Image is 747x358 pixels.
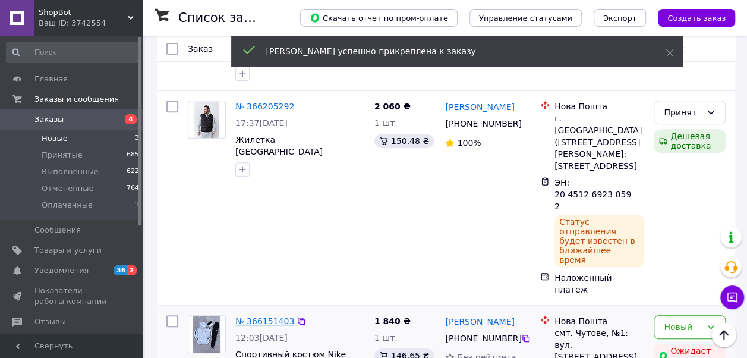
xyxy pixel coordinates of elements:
span: 2 060 ₴ [374,102,411,111]
span: Принятые [42,150,83,161]
a: [PERSON_NAME] [445,101,514,113]
span: Создать заказ [667,14,726,23]
div: Нова Пошта [554,101,644,112]
span: Управление статусами [479,14,572,23]
span: Сообщения [34,225,81,235]
span: Экспорт [603,14,636,23]
a: Создать заказ [646,12,735,22]
span: 2 [127,265,137,275]
a: № 366151403 [235,316,294,326]
span: Заказы и сообщения [34,94,119,105]
div: Наложенный платеж [554,272,644,296]
span: Оплаченные [42,200,93,211]
span: Показатели работы компании [34,285,110,307]
div: Дешевая доставка [654,129,726,153]
a: № 366205292 [235,102,294,111]
button: Создать заказ [658,9,735,27]
span: 1 шт. [374,333,398,343]
button: Экспорт [594,9,646,27]
button: Наверх [711,322,736,347]
a: [PERSON_NAME] [445,316,514,328]
div: [PHONE_NUMBER] [443,330,521,347]
span: 1 840 ₴ [374,316,411,326]
span: 100% [457,138,481,147]
span: Главная [34,74,68,84]
span: ShopBot [39,7,128,18]
span: Заказы [34,114,64,125]
img: Фото товару [194,101,219,138]
button: Скачать отчет по пром-оплате [300,9,458,27]
button: Управление статусами [469,9,582,27]
span: ЭН: 20 4512 6923 0592 [554,178,631,211]
span: 3 [135,133,139,144]
button: Чат с покупателем [720,285,744,309]
span: 36 [114,265,127,275]
div: Принят [664,106,701,119]
span: Отмененные [42,183,93,194]
span: 17:37[DATE] [235,118,288,128]
span: Уведомления [34,265,89,276]
div: Новый [664,321,701,334]
div: 150.48 ₴ [374,134,434,148]
h1: Список заказов [178,11,280,25]
span: 685 [127,150,139,161]
span: Заказ [188,44,213,54]
span: 12:03[DATE] [235,333,288,343]
a: Фото товару [188,101,226,139]
span: Отзывы [34,316,66,327]
div: г. [GEOGRAPHIC_DATA] ([STREET_ADDRESS][PERSON_NAME]: [STREET_ADDRESS] [554,112,644,172]
span: Скачать отчет по пром-оплате [310,12,448,23]
span: 1 шт. [374,118,398,128]
span: 764 [127,183,139,194]
span: 622 [127,167,139,177]
input: Поиск [6,42,140,63]
a: Жилетка [GEOGRAPHIC_DATA] плащевка черная [235,135,323,168]
img: Фото товару [193,316,221,353]
span: 1 [135,200,139,211]
span: Новые [42,133,68,144]
span: 4 [125,114,137,124]
a: Фото товару [188,315,226,353]
div: Нова Пошта [554,315,644,327]
div: [PHONE_NUMBER] [443,115,521,132]
div: Статус отправления будет известен в ближайшее время [554,215,644,267]
span: Выполненные [42,167,99,177]
span: Товары и услуги [34,245,102,256]
div: [PERSON_NAME] успешно прикреплена к заказу [266,45,636,57]
div: Ваш ID: 3742554 [39,18,143,29]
